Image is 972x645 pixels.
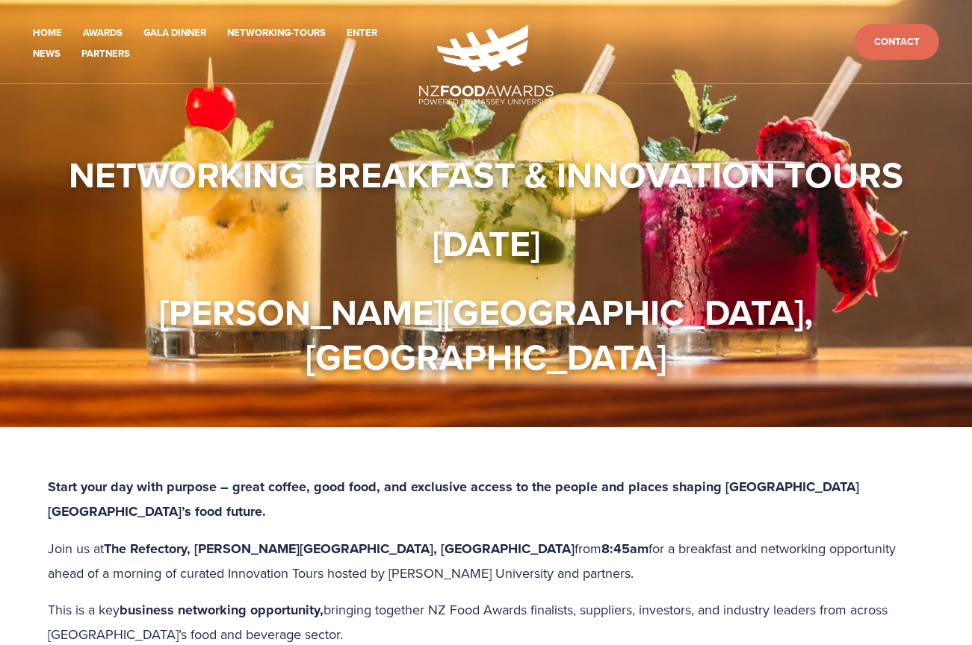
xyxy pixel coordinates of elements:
[48,537,924,585] p: Join us at from for a breakfast and networking opportunity ahead of a morning of curated Innovati...
[855,24,939,60] a: Contact
[33,25,62,42] a: Home
[69,149,903,201] strong: Networking Breakfast & Innovation Tours
[601,539,648,558] strong: 8:45am
[104,539,575,558] strong: The Refectory, [PERSON_NAME][GEOGRAPHIC_DATA], [GEOGRAPHIC_DATA]
[83,25,123,42] a: Awards
[48,477,863,521] strong: Start your day with purpose – great coffee, good food, and exclusive access to the people and pla...
[120,600,324,620] strong: business networking opportunity,
[347,25,377,42] a: Enter
[143,25,206,42] a: Gala Dinner
[227,25,326,42] a: Networking-Tours
[81,46,130,63] a: Partners
[159,286,822,383] strong: [PERSON_NAME][GEOGRAPHIC_DATA], [GEOGRAPHIC_DATA]
[33,46,61,63] a: News
[433,217,540,269] strong: [DATE]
